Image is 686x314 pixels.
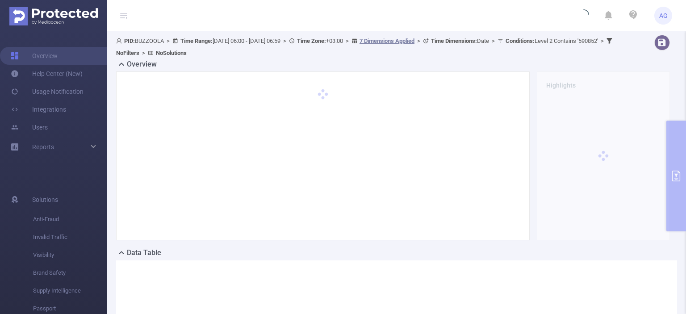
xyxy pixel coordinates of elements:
[116,38,124,44] i: icon: user
[127,59,157,70] h2: Overview
[11,100,66,118] a: Integrations
[33,282,107,300] span: Supply Intelligence
[506,38,535,44] b: Conditions :
[360,38,414,44] u: 7 Dimensions Applied
[33,264,107,282] span: Brand Safety
[33,228,107,246] span: Invalid Traffic
[164,38,172,44] span: >
[124,38,135,44] b: PID:
[33,210,107,228] span: Anti-Fraud
[180,38,213,44] b: Time Range:
[598,38,607,44] span: >
[343,38,351,44] span: >
[11,47,58,65] a: Overview
[431,38,477,44] b: Time Dimensions :
[11,118,48,136] a: Users
[139,50,148,56] span: >
[33,246,107,264] span: Visibility
[659,7,668,25] span: AG
[32,143,54,151] span: Reports
[11,65,83,83] a: Help Center (New)
[489,38,498,44] span: >
[9,7,98,25] img: Protected Media
[11,83,84,100] a: Usage Notification
[506,38,598,44] span: Level 2 Contains '590852'
[127,247,161,258] h2: Data Table
[32,138,54,156] a: Reports
[156,50,187,56] b: No Solutions
[116,50,139,56] b: No Filters
[32,191,58,209] span: Solutions
[297,38,326,44] b: Time Zone:
[578,9,589,22] i: icon: loading
[431,38,489,44] span: Date
[414,38,423,44] span: >
[116,38,615,56] span: BUZZOOLA [DATE] 06:00 - [DATE] 06:59 +03:00
[280,38,289,44] span: >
